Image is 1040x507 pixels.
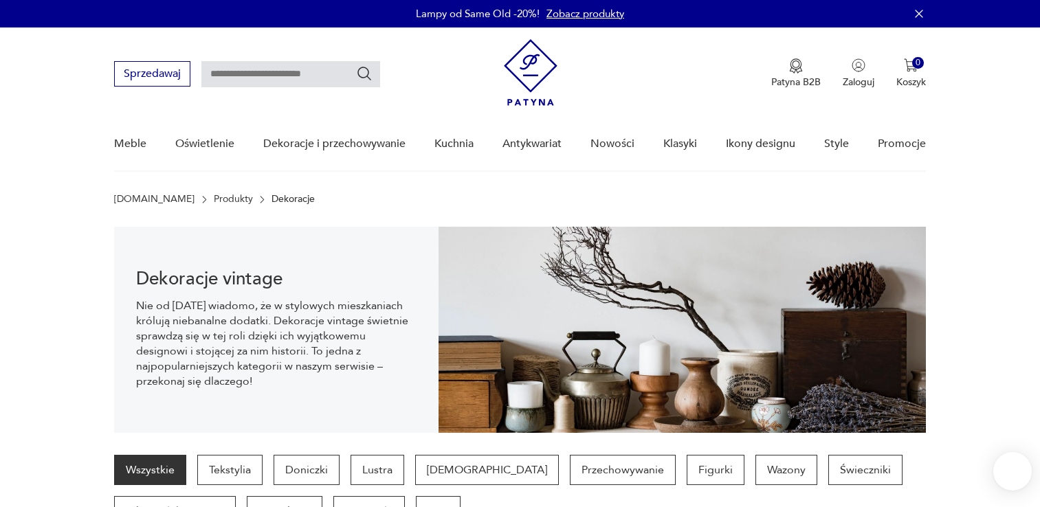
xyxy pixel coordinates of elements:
[590,117,634,170] a: Nowości
[896,76,926,89] p: Koszyk
[263,117,406,170] a: Dekoracje i przechowywanie
[439,227,925,433] img: 3afcf10f899f7d06865ab57bf94b2ac8.jpg
[502,117,562,170] a: Antykwariat
[789,58,803,74] img: Ikona medalu
[687,455,744,485] a: Figurki
[546,7,624,21] a: Zobacz produkty
[570,455,676,485] a: Przechowywanie
[175,117,234,170] a: Oświetlenie
[993,452,1032,491] iframe: Smartsupp widget button
[114,70,190,80] a: Sprzedawaj
[824,117,849,170] a: Style
[878,117,926,170] a: Promocje
[136,298,417,389] p: Nie od [DATE] wiadomo, że w stylowych mieszkaniach królują niebanalne dodatki. Dekoracje vintage ...
[351,455,404,485] a: Lustra
[434,117,474,170] a: Kuchnia
[843,58,874,89] button: Zaloguj
[114,455,186,485] a: Wszystkie
[771,58,821,89] a: Ikona medaluPatyna B2B
[114,194,195,205] a: [DOMAIN_NAME]
[197,455,263,485] a: Tekstylia
[272,194,315,205] p: Dekoracje
[843,76,874,89] p: Zaloguj
[214,194,253,205] a: Produkty
[415,455,559,485] a: [DEMOGRAPHIC_DATA]
[726,117,795,170] a: Ikony designu
[114,61,190,87] button: Sprzedawaj
[356,65,373,82] button: Szukaj
[912,57,924,69] div: 0
[828,455,903,485] a: Świeczniki
[136,271,417,287] h1: Dekoracje vintage
[771,58,821,89] button: Patyna B2B
[114,117,146,170] a: Meble
[274,455,340,485] a: Doniczki
[904,58,918,72] img: Ikona koszyka
[504,39,557,106] img: Patyna - sklep z meblami i dekoracjami vintage
[755,455,817,485] a: Wazony
[663,117,697,170] a: Klasyki
[896,58,926,89] button: 0Koszyk
[771,76,821,89] p: Patyna B2B
[416,7,540,21] p: Lampy od Same Old -20%!
[852,58,865,72] img: Ikonka użytkownika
